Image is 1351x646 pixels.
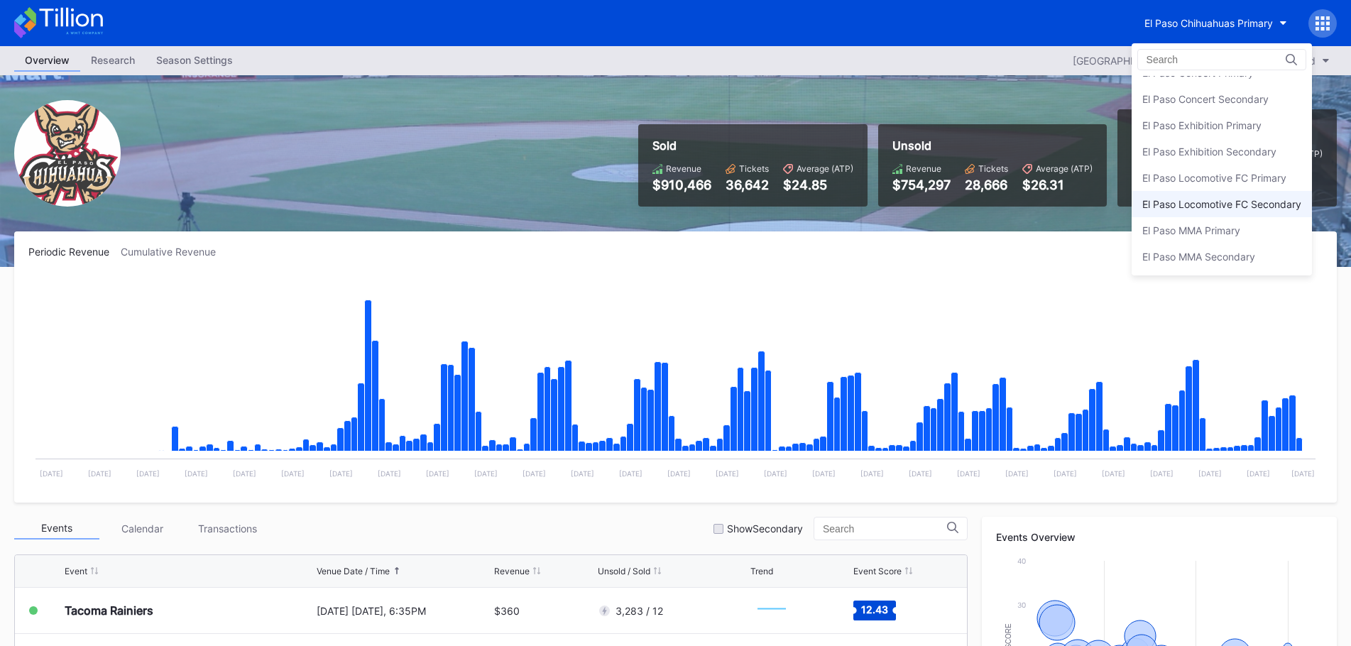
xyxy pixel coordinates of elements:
[1142,93,1269,105] div: El Paso Concert Secondary
[1142,146,1276,158] div: El Paso Exhibition Secondary
[1142,119,1262,131] div: El Paso Exhibition Primary
[1147,54,1271,65] input: Search
[1142,251,1255,263] div: El Paso MMA Secondary
[1142,172,1286,184] div: El Paso Locomotive FC Primary
[1142,198,1301,210] div: El Paso Locomotive FC Secondary
[1142,224,1240,236] div: El Paso MMA Primary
